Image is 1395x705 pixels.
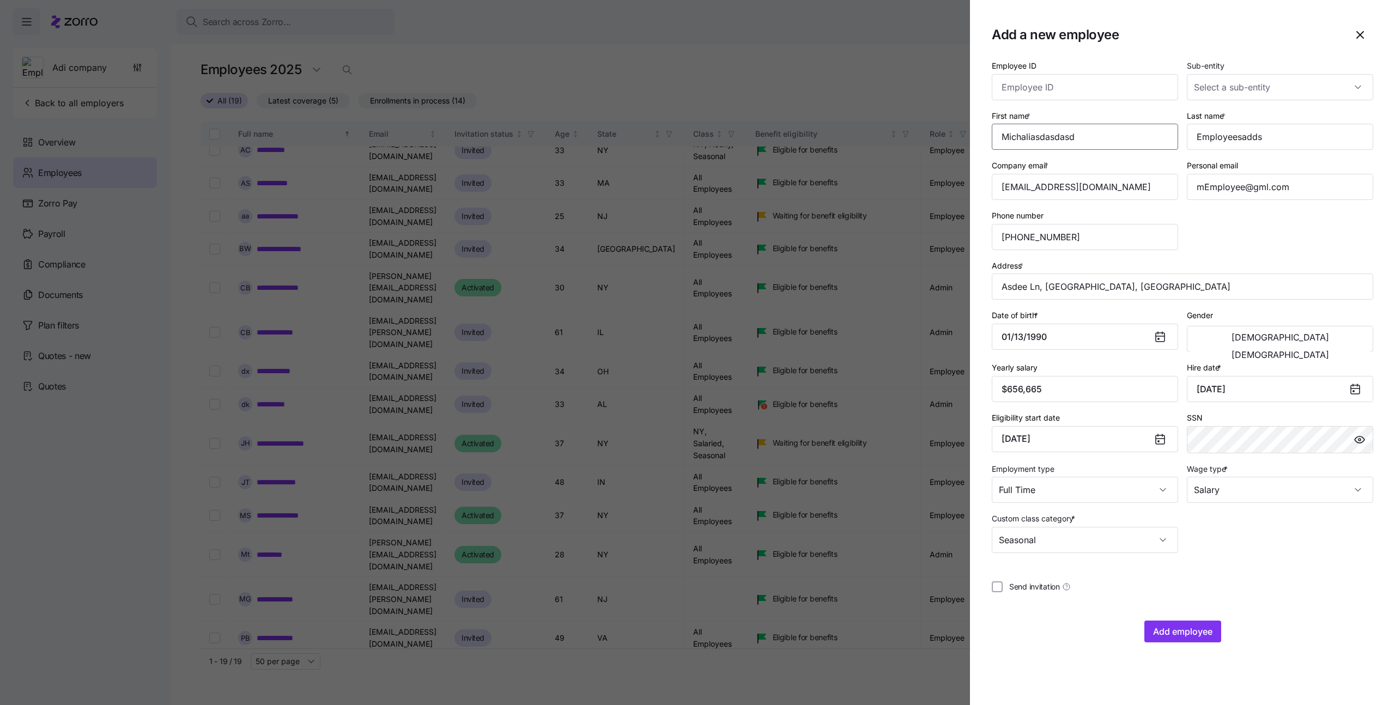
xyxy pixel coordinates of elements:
label: Employment type [992,463,1054,475]
label: Gender [1187,309,1213,321]
input: Employee ID [992,74,1178,100]
input: Company email [992,174,1178,200]
label: Yearly salary [992,362,1038,374]
label: Company email [992,160,1051,172]
label: Hire date [1187,362,1223,374]
input: Select a custom class category [992,527,1178,553]
input: Last name [1187,124,1373,150]
button: Add employee [1144,621,1221,642]
label: Eligibility start date [992,412,1060,424]
input: Select employment type [992,477,1178,503]
input: First name [992,124,1178,150]
label: Last name [1187,110,1228,122]
label: SSN [1187,412,1203,424]
input: Select wage type [1187,477,1373,503]
label: Wage type [1187,463,1230,475]
input: Yearly salary [992,376,1178,402]
label: Date of birth [992,309,1040,321]
span: Send invitation [1009,581,1060,592]
h1: Add a new employee [992,26,1343,43]
label: Employee ID [992,60,1036,72]
label: Custom class category [992,513,1077,525]
input: Personal email [1187,174,1373,200]
input: Select a sub-entity [1187,74,1373,100]
button: [DATE] [992,426,1178,452]
span: [DEMOGRAPHIC_DATA] [1232,350,1329,359]
input: Phone number [992,224,1178,250]
input: MM/DD/YYYY [992,324,1178,350]
input: Address [992,274,1373,300]
span: Add employee [1153,625,1212,638]
label: Phone number [992,210,1044,222]
label: Address [992,260,1026,272]
label: Sub-entity [1187,60,1224,72]
input: MM/DD/YYYY [1187,376,1373,402]
label: Personal email [1187,160,1238,172]
span: [DEMOGRAPHIC_DATA] [1232,333,1329,342]
label: First name [992,110,1033,122]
